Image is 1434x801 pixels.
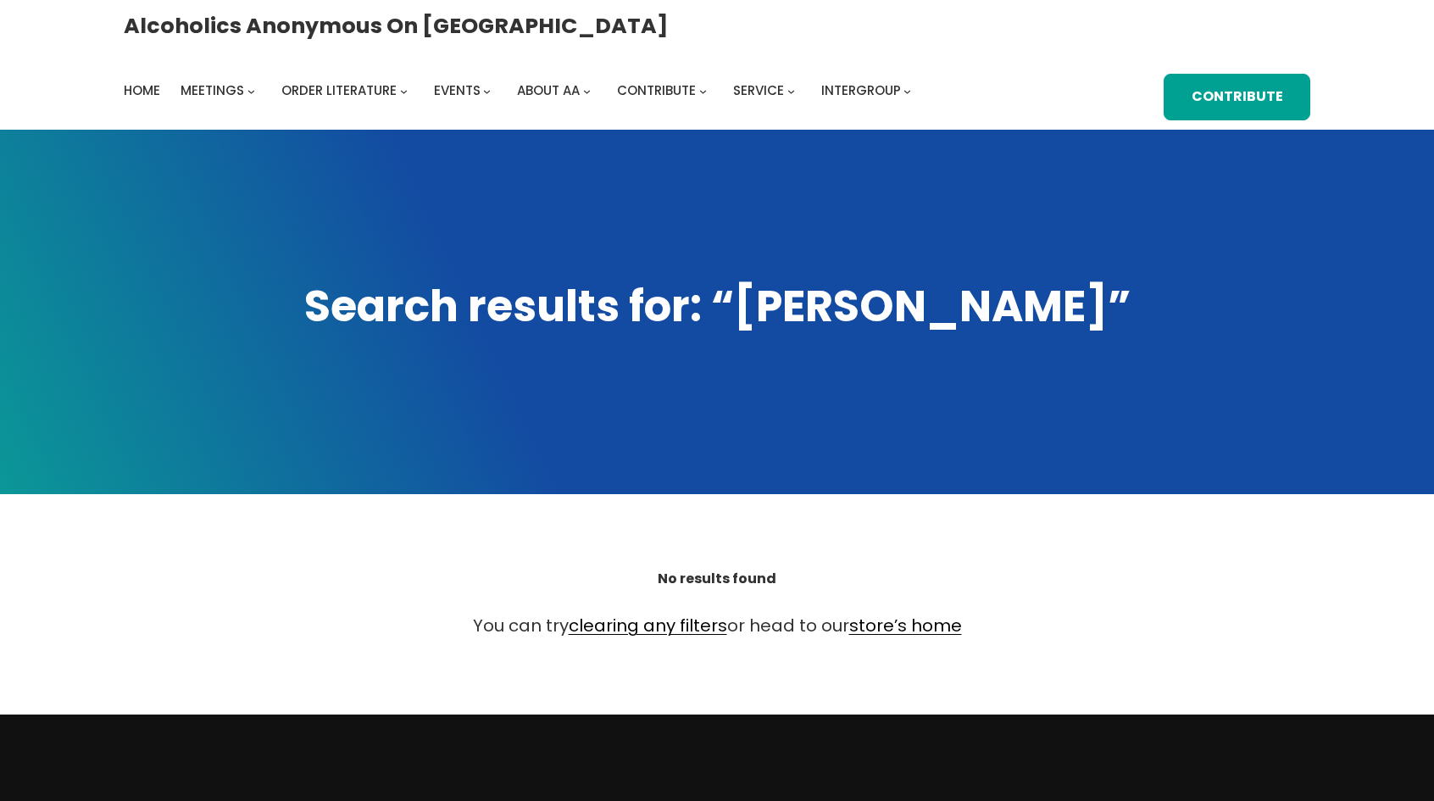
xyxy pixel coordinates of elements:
span: Intergroup [821,81,901,99]
h1: Search results for: “[PERSON_NAME]” [124,277,1310,336]
a: Contribute [617,79,696,103]
a: Intergroup [821,79,901,103]
button: Intergroup submenu [903,87,911,95]
a: Contribute [1164,74,1310,120]
button: Events submenu [483,87,491,95]
strong: No results found [658,569,776,588]
p: You can try or head to our [473,611,962,641]
span: Home [124,81,160,99]
span: Meetings [181,81,244,99]
span: Service [733,81,784,99]
a: About AA [517,79,580,103]
a: Events [434,79,481,103]
span: Events [434,81,481,99]
span: About AA [517,81,580,99]
button: Meetings submenu [247,87,255,95]
a: Meetings [181,79,244,103]
a: store’s home [849,614,962,637]
a: Service [733,79,784,103]
button: About AA submenu [583,87,591,95]
span: Order Literature [281,81,397,99]
span: Contribute [617,81,696,99]
a: Alcoholics Anonymous on [GEOGRAPHIC_DATA] [124,6,668,45]
nav: Intergroup [124,79,917,103]
button: Order Literature submenu [400,87,408,95]
button: Contribute submenu [699,87,707,95]
a: Home [124,79,160,103]
button: Service submenu [787,87,795,95]
a: clearing any filters [569,614,727,637]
